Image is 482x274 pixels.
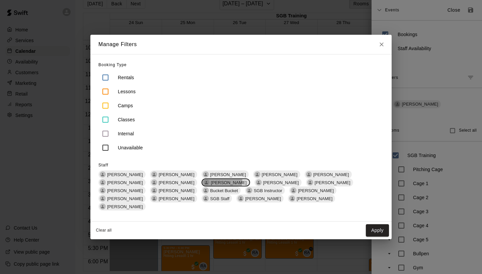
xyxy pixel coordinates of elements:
div: Joe Ferro [238,195,244,201]
div: [PERSON_NAME] [150,178,197,186]
div: SGB Staff [202,194,232,202]
div: Bucket Bucket [202,186,241,194]
div: Matt Domiam [100,187,106,193]
div: [PERSON_NAME] [98,194,146,202]
span: [PERSON_NAME] [260,180,302,185]
div: [PERSON_NAME] [202,170,249,178]
div: [PERSON_NAME] [289,186,336,194]
p: Unavailable [118,144,143,151]
div: [PERSON_NAME] [305,170,352,178]
span: [PERSON_NAME] [312,180,353,185]
span: Booking Type [98,62,127,67]
span: [PERSON_NAME] [208,180,249,185]
span: [PERSON_NAME] [242,196,284,201]
div: [PERSON_NAME] [98,170,146,178]
div: Isaiah Nelson [256,179,262,185]
div: [PERSON_NAME] [254,178,302,186]
span: SGB Instructor [251,188,285,193]
span: [PERSON_NAME] [104,204,146,209]
div: [PERSON_NAME] [288,194,335,202]
div: [PERSON_NAME] [150,194,197,202]
div: Bucket Bucket [203,187,209,193]
div: Robert Andino [204,179,210,185]
span: SGB Staff [208,196,232,201]
span: [PERSON_NAME] [104,172,146,177]
span: [PERSON_NAME] [311,172,352,177]
div: Rachel Frankhouser [100,171,106,177]
div: SGB Staff [203,195,209,201]
div: Eddy Milian [151,179,157,185]
span: [PERSON_NAME] [104,196,146,201]
div: SGB Instructor [246,187,252,193]
span: [PERSON_NAME] [294,196,335,201]
div: [PERSON_NAME] [236,194,284,202]
button: Apply [366,224,389,237]
div: Christina Carvatta [151,171,157,177]
div: [PERSON_NAME] [253,170,300,178]
div: [PERSON_NAME] [150,186,197,194]
div: Shaun Garceau [100,203,106,210]
button: Close [376,35,388,54]
div: AJ Mazzella [291,187,297,193]
div: [PERSON_NAME] [98,202,146,211]
div: Jeff Sharkey [289,195,295,201]
p: Camps [118,102,133,109]
p: Internal [118,130,134,137]
span: [PERSON_NAME] [156,180,197,185]
span: [PERSON_NAME] [104,180,146,185]
button: Clear all [93,225,114,236]
h2: Manage Filters [90,35,145,54]
span: [PERSON_NAME] [259,172,300,177]
span: Staff [98,163,108,167]
div: [PERSON_NAME] [98,178,146,186]
div: Sam Vidal [100,179,106,185]
div: [PERSON_NAME] [150,170,197,178]
div: [PERSON_NAME] [98,186,146,194]
span: [PERSON_NAME] [208,172,249,177]
span: [PERSON_NAME] [295,188,336,193]
div: [PERSON_NAME] [202,178,250,186]
div: Tammy Long [307,179,313,185]
div: Jessica Garceau [151,195,157,201]
div: SGB Instructor [245,186,285,194]
div: Darin Downs [151,187,157,193]
div: Sabrina Diaz [306,171,312,177]
div: Jake Schrand [254,171,260,177]
span: [PERSON_NAME] [156,188,197,193]
span: [PERSON_NAME] [156,172,197,177]
span: [PERSON_NAME] [156,196,197,201]
div: Mike Livoti [100,195,106,201]
p: Classes [118,116,135,123]
span: [PERSON_NAME] [104,188,146,193]
div: [PERSON_NAME] [306,178,353,186]
span: Bucket Bucket [208,188,241,193]
p: Lessons [118,88,136,95]
p: Rentals [118,74,134,81]
div: Nate Betances [203,171,209,177]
